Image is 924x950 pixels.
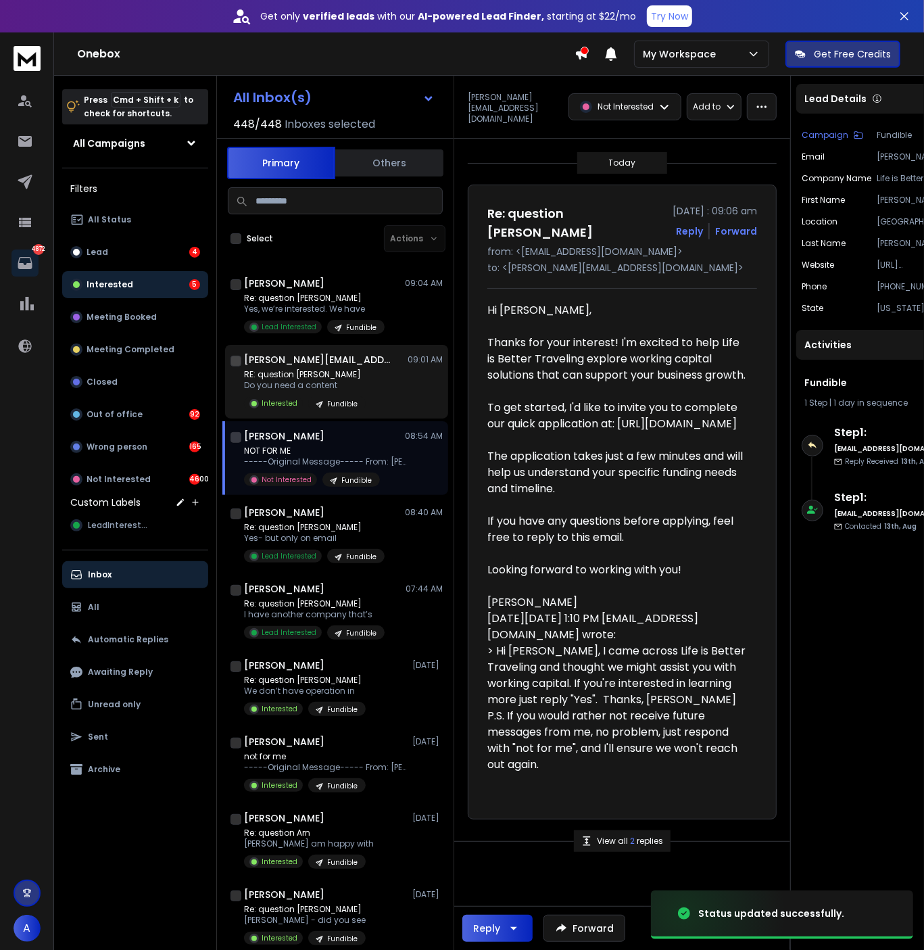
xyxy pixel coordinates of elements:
p: 08:54 AM [405,431,443,442]
p: Re: question [PERSON_NAME] [244,904,366,915]
p: Out of office [87,409,143,420]
h1: All Campaigns [73,137,145,150]
p: [DATE] [412,660,443,671]
p: State [802,303,823,314]
p: 07:44 AM [406,584,443,594]
p: [DATE] [412,736,443,747]
h1: [PERSON_NAME] [244,811,324,825]
p: NOT FOR ME [244,446,406,456]
button: Closed [62,369,208,396]
h1: All Inbox(s) [233,91,312,104]
p: Re: question [PERSON_NAME] [244,598,385,609]
p: Do you need a content [244,380,366,391]
p: Fundible [327,399,358,409]
p: [DATE] [412,813,443,824]
p: website [802,260,834,270]
p: Interested [262,398,297,408]
button: LeadInterested [62,512,208,539]
span: Cmd + Shift + k [111,92,180,108]
h3: Inboxes selected [285,116,375,133]
p: Wrong person [87,442,147,452]
p: Company Name [802,173,871,184]
p: Lead Details [804,92,867,105]
p: Fundible [346,323,376,333]
p: Unread only [88,699,141,710]
p: Interested [87,279,133,290]
h1: [PERSON_NAME] [244,659,324,672]
p: Interested [262,780,297,790]
a: 4872 [11,250,39,277]
strong: verified leads [303,9,374,23]
p: Archive [88,764,120,775]
button: Reply [462,915,533,942]
label: Select [247,233,273,244]
span: 1 Step [804,397,827,408]
p: Not Interested [87,474,151,485]
button: Not Interested4600 [62,466,208,493]
p: Re: question Arn [244,828,374,838]
button: A [14,915,41,942]
button: Forward [543,915,625,942]
button: Meeting Completed [62,336,208,363]
strong: AI-powered Lead Finder, [418,9,544,23]
button: Primary [227,147,335,179]
span: 13th, Aug [884,521,917,531]
button: Wrong person165 [62,433,208,460]
p: Not Interested [262,475,312,485]
p: [PERSON_NAME] - did you see [244,915,366,926]
button: Inbox [62,561,208,588]
p: Get Free Credits [814,47,891,61]
div: 4600 [189,474,200,485]
p: Add to [693,101,721,112]
p: Fundible [341,475,372,485]
h3: Custom Labels [70,496,141,509]
p: RE: question [PERSON_NAME] [244,369,366,380]
h3: Filters [62,179,208,198]
div: Reply [473,922,500,935]
p: Interested [262,857,297,867]
button: Campaign [802,130,863,141]
img: logo [14,46,41,71]
button: Awaiting Reply [62,659,208,686]
p: Fundible [327,934,358,944]
div: 165 [189,442,200,452]
h1: [PERSON_NAME] [244,735,324,749]
p: Re: question [PERSON_NAME] [244,522,385,533]
p: [PERSON_NAME] am happy with [244,838,374,849]
h1: [PERSON_NAME] [244,277,324,290]
p: Fundible [327,781,358,791]
p: Lead Interested [262,551,316,561]
p: Interested [262,933,297,943]
h1: [PERSON_NAME] [244,888,324,901]
button: Interested5 [62,271,208,298]
p: Lead Interested [262,627,316,638]
p: Closed [87,377,118,387]
p: Re: question [PERSON_NAME] [244,293,385,304]
p: location [802,216,837,227]
p: Sent [88,732,108,742]
p: Re: question [PERSON_NAME] [244,675,366,686]
p: 09:04 AM [405,278,443,289]
p: Not Interested [598,101,654,112]
p: All [88,602,99,613]
p: Today [609,158,636,168]
button: Unread only [62,691,208,718]
button: Sent [62,723,208,751]
p: My Workspace [643,47,721,61]
button: Reply [676,224,703,238]
p: Yes- but only on email [244,533,385,544]
p: Meeting Booked [87,312,157,323]
p: Email [802,151,825,162]
h1: Onebox [77,46,575,62]
p: First Name [802,195,845,206]
h1: Re: question [PERSON_NAME] [487,204,664,242]
button: Get Free Credits [785,41,900,68]
button: All Inbox(s) [222,84,445,111]
p: 09:01 AM [408,354,443,365]
button: Lead4 [62,239,208,266]
h1: [PERSON_NAME][EMAIL_ADDRESS][DOMAIN_NAME] [244,353,393,366]
p: All Status [88,214,131,225]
